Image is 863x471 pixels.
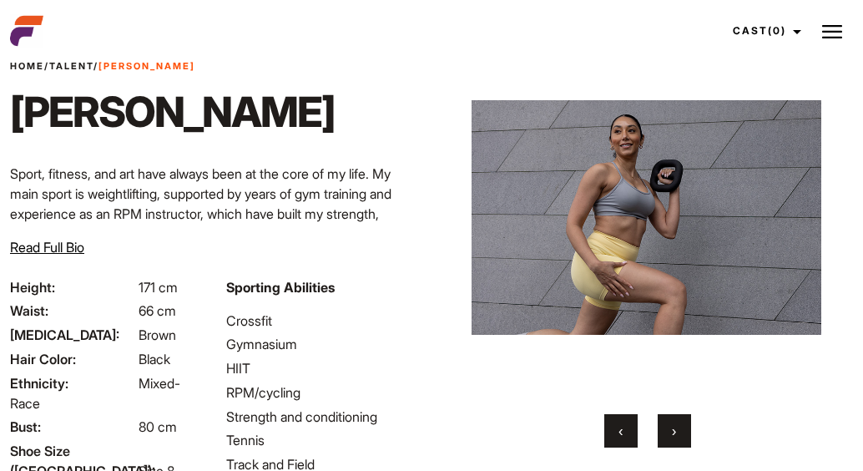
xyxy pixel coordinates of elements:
[139,418,177,435] span: 80 cm
[226,407,422,427] li: Strength and conditioning
[226,334,422,354] li: Gymnasium
[139,302,176,319] span: 66 cm
[139,279,178,296] span: 171 cm
[10,277,135,297] span: Height:
[10,417,135,437] span: Bust:
[139,327,176,343] span: Brown
[139,351,170,367] span: Black
[10,14,43,48] img: cropped-aefm-brand-fav-22-square.png
[10,164,421,264] p: Sport, fitness, and art have always been at the core of my life. My main sport is weightlifting, ...
[718,8,811,53] a: Cast(0)
[10,239,84,256] span: Read Full Bio
[10,301,135,321] span: Waist:
[768,24,786,37] span: (0)
[10,373,135,393] span: Ethnicity:
[226,311,422,331] li: Crossfit
[226,430,422,450] li: Tennis
[10,349,135,369] span: Hair Color:
[618,423,623,439] span: Previous
[226,358,422,378] li: HIIT
[10,87,335,137] h1: [PERSON_NAME]
[10,375,180,412] span: Mixed-Race
[822,22,842,42] img: Burger icon
[226,279,335,296] strong: Sporting Abilities
[10,59,195,73] span: / /
[10,325,135,345] span: [MEDICAL_DATA]:
[10,237,84,257] button: Read Full Bio
[672,423,676,439] span: Next
[98,60,195,72] strong: [PERSON_NAME]
[226,382,422,403] li: RPM/cycling
[10,60,44,72] a: Home
[49,60,93,72] a: Talent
